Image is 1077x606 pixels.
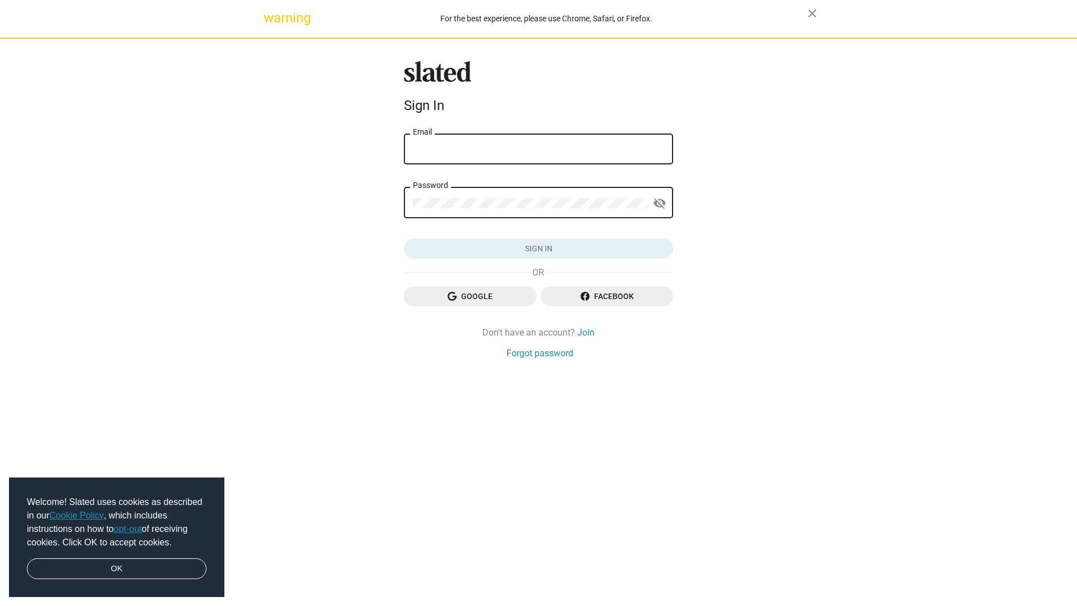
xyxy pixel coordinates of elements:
a: dismiss cookie message [27,558,206,580]
div: Don't have an account? [404,327,673,338]
button: Google [404,286,536,306]
div: cookieconsent [9,478,224,598]
span: Welcome! Slated uses cookies as described in our , which includes instructions on how to of recei... [27,495,206,549]
mat-icon: close [806,7,819,20]
button: Show password [648,192,671,215]
a: Forgot password [507,347,573,359]
button: Facebook [541,286,673,306]
span: Google [413,286,527,306]
mat-icon: warning [264,11,277,25]
a: Cookie Policy [49,511,104,520]
a: Join [577,327,595,338]
mat-icon: visibility_off [653,195,666,212]
span: Facebook [550,286,664,306]
sl-branding: Sign In [404,61,673,118]
a: opt-out [114,524,142,534]
div: For the best experience, please use Chrome, Safari, or Firefox. [285,11,808,26]
div: Sign In [404,98,673,113]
